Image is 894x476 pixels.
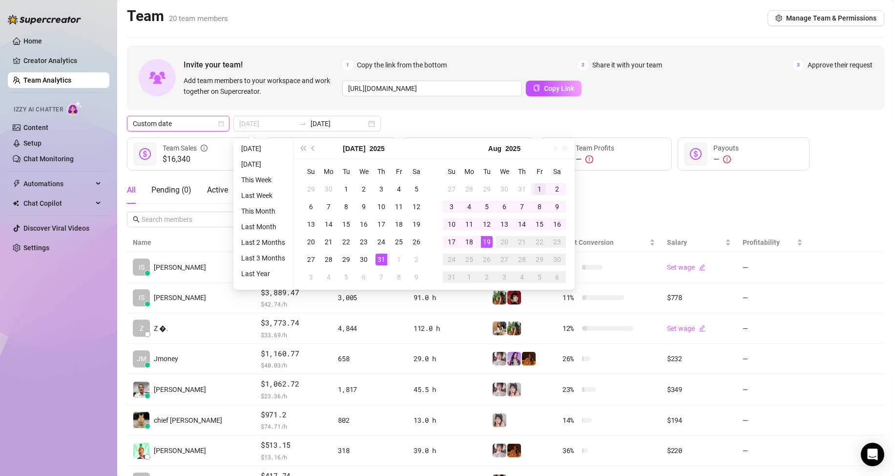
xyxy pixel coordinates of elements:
li: Last 2 Months [237,237,289,248]
span: Approve their request [808,60,873,70]
td: 2025-07-22 [337,233,355,251]
div: 1 [534,183,545,195]
div: 16 [551,218,563,230]
li: Last Week [237,190,289,201]
td: 2025-08-15 [531,216,548,233]
img: Chat Copilot [13,200,19,207]
div: 29 [305,183,317,195]
div: 31 [516,183,528,195]
div: 11 [393,201,405,213]
td: 2025-08-27 [496,251,513,268]
a: Settings [23,244,49,252]
td: 2025-08-28 [513,251,531,268]
button: Manage Team & Permissions [768,10,884,26]
div: 3 [499,271,510,283]
td: 2025-07-26 [408,233,425,251]
a: Set wageedit [667,325,706,332]
span: [PERSON_NAME] [154,292,206,303]
th: Tu [337,163,355,180]
span: setting [775,15,782,22]
div: 5 [481,201,493,213]
div: 12 [411,201,422,213]
div: 6 [551,271,563,283]
span: Jmoney [154,353,178,364]
a: Chat Monitoring [23,155,74,163]
td: 2025-06-29 [302,180,320,198]
th: Fr [390,163,408,180]
td: 2025-08-06 [355,268,373,286]
span: Manage Team & Permissions [786,14,876,22]
div: 6 [499,201,510,213]
td: 2025-09-02 [478,268,496,286]
li: Last Month [237,221,289,233]
div: 1 [463,271,475,283]
div: 16 [358,218,370,230]
td: 2025-07-29 [478,180,496,198]
div: 8 [534,201,545,213]
td: 2025-08-07 [513,198,531,216]
td: 2025-07-12 [408,198,425,216]
td: 2025-08-06 [496,198,513,216]
td: 2025-07-14 [320,216,337,233]
div: 3 [375,183,387,195]
span: to [299,120,307,128]
span: $1,160.77 [261,348,326,360]
div: Pending ( 0 ) [151,184,191,196]
td: 2025-08-25 [460,251,478,268]
img: logo-BBDzfeDw.svg [8,15,81,24]
button: Last year (Control + left) [297,139,308,158]
th: Su [443,163,460,180]
td: 2025-07-08 [337,198,355,216]
div: Open Intercom Messenger [861,443,884,466]
td: 2025-09-06 [548,268,566,286]
div: 20 [499,236,510,248]
img: chief keef [133,412,149,428]
td: 2025-07-15 [337,216,355,233]
span: Active [207,185,228,195]
div: 4 [463,201,475,213]
td: 2025-08-22 [531,233,548,251]
td: 2025-07-03 [373,180,390,198]
span: 3 [793,60,804,70]
span: Copy Link [544,85,574,92]
img: Ani [507,383,521,396]
div: 112.0 h [414,323,480,334]
div: $778 [667,292,731,303]
span: [PERSON_NAME] [154,262,206,273]
div: 2 [358,183,370,195]
a: Setup [23,139,42,147]
img: Sabrina [507,322,521,335]
div: 19 [411,218,422,230]
td: 2025-07-27 [443,180,460,198]
div: 12 [481,218,493,230]
button: Previous month (PageUp) [308,139,319,158]
td: 2025-07-09 [355,198,373,216]
div: 6 [358,271,370,283]
div: 5 [534,271,545,283]
td: 2025-08-23 [548,233,566,251]
td: 2025-07-27 [302,251,320,268]
td: 2025-08-11 [460,216,478,233]
th: Sa [408,163,425,180]
div: 11 [463,218,475,230]
td: 2025-08-04 [320,268,337,286]
td: 2025-07-18 [390,216,408,233]
td: 2025-07-20 [302,233,320,251]
span: Add team members to your workspace and work together on Supercreator. [184,75,338,97]
li: This Month [237,205,289,217]
span: search [133,216,140,223]
img: Sabrina [493,291,506,304]
td: 2025-08-31 [443,268,460,286]
div: 27 [499,254,510,265]
div: 29 [534,254,545,265]
td: 2025-07-02 [355,180,373,198]
button: Choose a year [370,139,385,158]
div: 27 [446,183,457,195]
span: Custom date [133,116,224,131]
img: PantheraX [507,444,521,457]
li: Last 3 Months [237,252,289,264]
td: 2025-08-20 [496,233,513,251]
td: 2025-07-25 [390,233,408,251]
img: Miss [507,291,521,304]
div: 1 [340,183,352,195]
